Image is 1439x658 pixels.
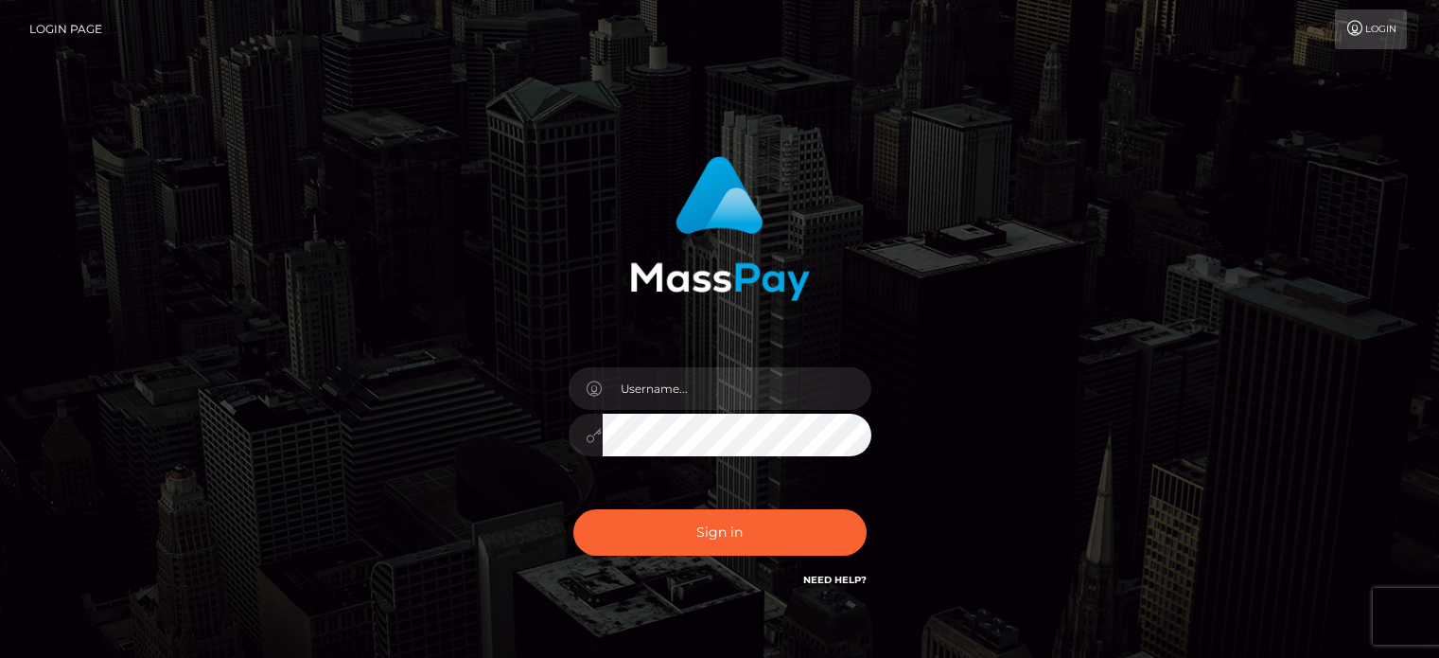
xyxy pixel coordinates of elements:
[630,156,810,301] img: MassPay Login
[29,9,102,49] a: Login Page
[803,574,867,586] a: Need Help?
[573,509,867,556] button: Sign in
[603,367,871,410] input: Username...
[1335,9,1407,49] a: Login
